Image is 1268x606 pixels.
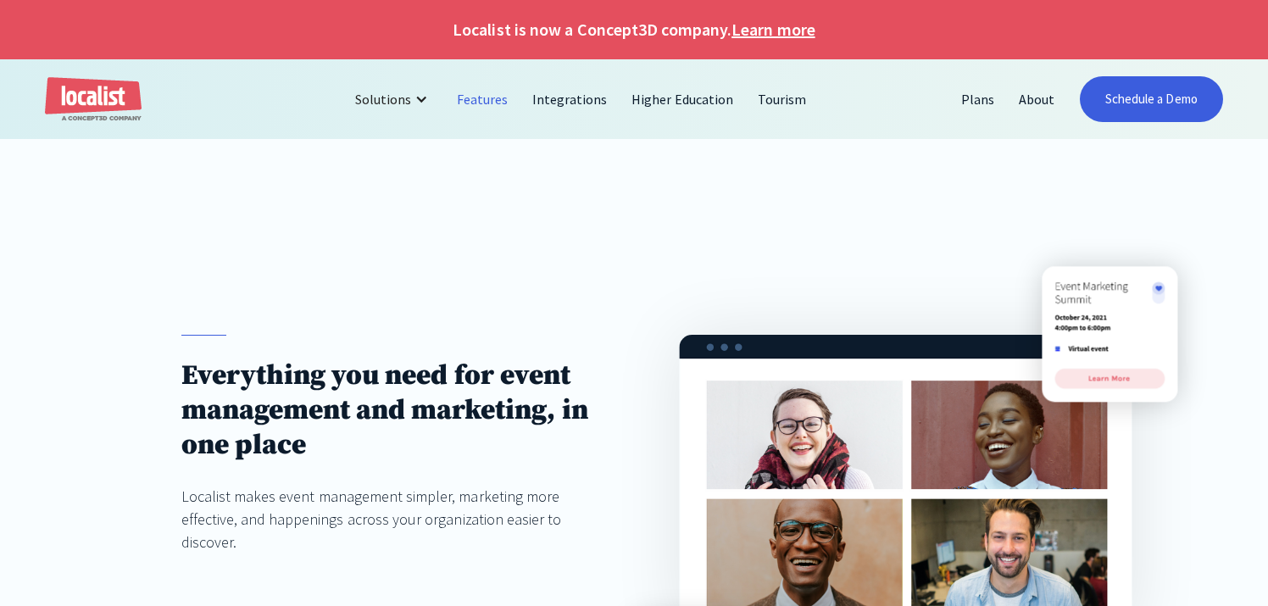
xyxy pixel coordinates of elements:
a: Features [445,79,520,120]
a: Learn more [731,17,815,42]
a: Higher Education [620,79,746,120]
a: About [1007,79,1067,120]
div: Solutions [342,79,445,120]
h1: Everything you need for event management and marketing, in one place [181,359,589,463]
a: Schedule a Demo [1080,76,1223,122]
a: Tourism [746,79,819,120]
a: home [45,77,142,122]
a: Integrations [520,79,620,120]
div: Solutions [355,89,411,109]
div: Localist makes event management simpler, marketing more effective, and happenings across your org... [181,485,589,553]
a: Plans [949,79,1007,120]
